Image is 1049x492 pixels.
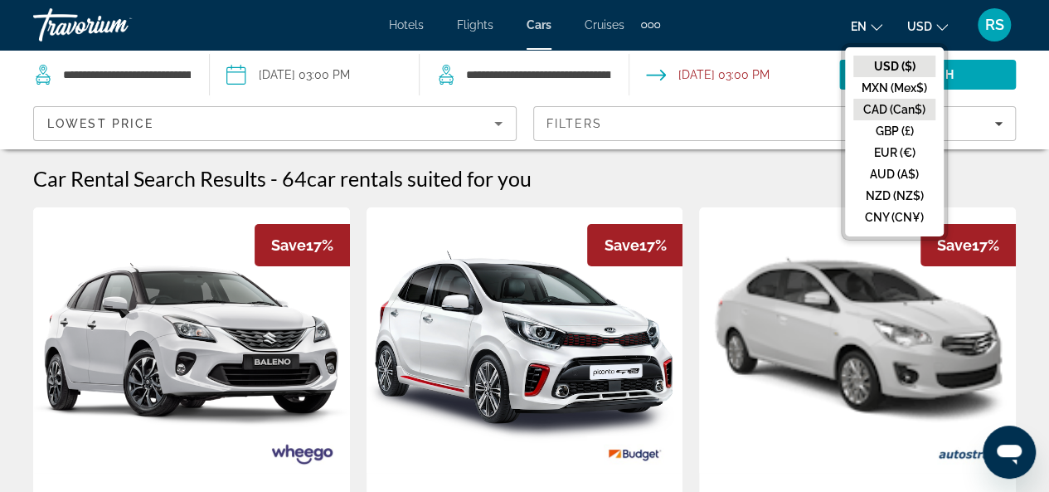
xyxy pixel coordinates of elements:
img: BUDGET [587,436,682,473]
a: Hotels [389,18,424,32]
a: Cruises [585,18,624,32]
button: AUD (A$) [853,163,935,185]
input: Search pickup location [61,62,192,87]
h2: 64 [282,166,532,191]
div: 17% [920,224,1016,266]
img: WHEEGO [255,436,350,473]
button: NZD (NZ$) [853,185,935,207]
button: Pickup date: Oct 17, 2025 03:00 PM [226,50,350,100]
img: Suzuki Baleno or similar [33,241,350,440]
img: Mitsubishi Attrage or similar [699,251,1016,429]
button: CAD (Can$) [853,99,935,120]
span: USD [907,20,932,33]
span: - [270,166,278,191]
div: 17% [255,224,350,266]
a: Flights [457,18,493,32]
button: CNY (CN¥) [853,207,935,228]
input: Search dropoff location [464,62,612,87]
span: Filters [546,117,603,130]
mat-select: Sort by [47,114,503,134]
button: GBP (£) [853,120,935,142]
button: USD ($) [853,56,935,77]
span: Lowest Price [47,117,153,130]
img: Kia Picanto or similar [367,217,683,464]
span: Save [271,236,306,254]
img: AUTOSTRAD RENT A CAR [920,436,1016,473]
span: car rentals suited for you [307,166,532,191]
button: Change language [851,14,882,38]
iframe: Button to launch messaging window [983,426,1036,479]
a: Travorium [33,3,199,46]
button: User Menu [973,7,1016,42]
span: Save [604,236,639,254]
button: Filters [533,106,1017,141]
button: Open drop-off date and time picker [646,50,770,100]
button: Change currency [907,14,948,38]
span: Save [937,236,972,254]
button: EUR (€) [853,142,935,163]
a: Cars [527,18,551,32]
h1: Car Rental Search Results [33,166,266,191]
span: RS [985,17,1004,33]
button: MXN (Mex$) [853,77,935,99]
span: en [851,20,867,33]
button: Extra navigation items [641,12,660,38]
div: 17% [587,224,682,266]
